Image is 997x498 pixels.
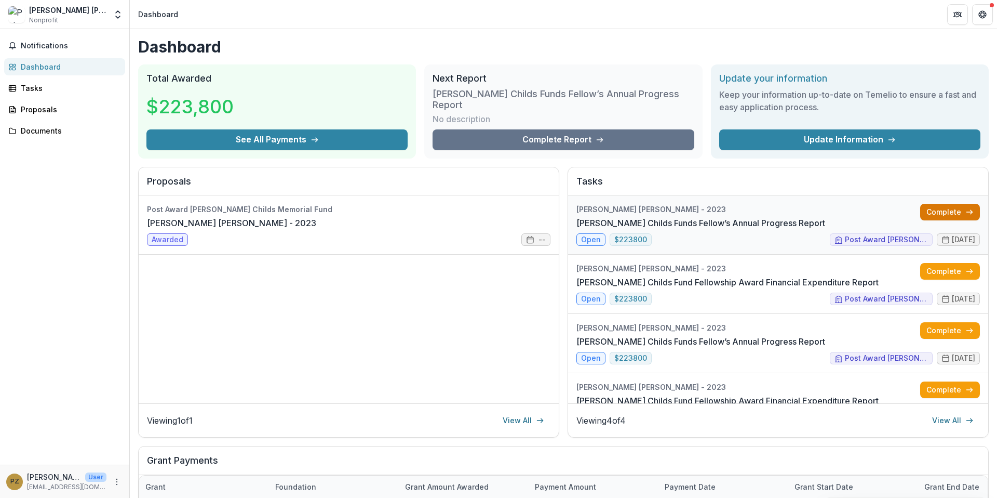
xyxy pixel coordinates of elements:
[146,129,408,150] button: See All Payments
[269,481,322,492] div: Foundation
[788,481,859,492] div: Grant start date
[4,122,125,139] a: Documents
[433,129,694,150] a: Complete Report
[719,73,980,84] h2: Update your information
[788,476,918,498] div: Grant start date
[27,482,106,492] p: [EMAIL_ADDRESS][DOMAIN_NAME]
[139,476,269,498] div: Grant
[658,476,788,498] div: Payment date
[4,58,125,75] a: Dashboard
[4,80,125,97] a: Tasks
[111,4,125,25] button: Open entity switcher
[147,414,193,427] p: Viewing 1 of 1
[926,412,980,429] a: View All
[433,113,490,125] p: No description
[21,61,117,72] div: Dashboard
[4,37,125,54] button: Notifications
[920,204,980,220] a: Complete
[399,481,495,492] div: Grant amount awarded
[269,476,399,498] div: Foundation
[529,481,602,492] div: Payment Amount
[576,176,980,195] h2: Tasks
[399,476,529,498] div: Grant amount awarded
[147,217,316,229] a: [PERSON_NAME] [PERSON_NAME] - 2023
[111,476,123,488] button: More
[147,176,550,195] h2: Proposals
[496,412,550,429] a: View All
[10,478,19,485] div: Petra Vande Zande
[138,9,178,20] div: Dashboard
[576,335,825,348] a: [PERSON_NAME] Childs Funds Fellow’s Annual Progress Report
[21,104,117,115] div: Proposals
[576,217,825,229] a: [PERSON_NAME] Childs Funds Fellow’s Annual Progress Report
[138,37,989,56] h1: Dashboard
[947,4,968,25] button: Partners
[139,481,172,492] div: Grant
[719,129,980,150] a: Update Information
[8,6,25,23] img: Petra Vande Zande
[719,88,980,113] h3: Keep your information up-to-date on Temelio to ensure a fast and easy application process.
[972,4,993,25] button: Get Help
[576,395,879,407] a: [PERSON_NAME] Childs Fund Fellowship Award Financial Expenditure Report
[27,471,81,482] p: [PERSON_NAME] [PERSON_NAME]
[21,125,117,136] div: Documents
[21,83,117,94] div: Tasks
[658,481,722,492] div: Payment date
[21,42,121,50] span: Notifications
[433,73,694,84] h2: Next Report
[529,476,658,498] div: Payment Amount
[576,414,626,427] p: Viewing 4 of 4
[920,322,980,339] a: Complete
[134,7,182,22] nav: breadcrumb
[85,473,106,482] p: User
[433,88,694,111] h3: [PERSON_NAME] Childs Funds Fellow’s Annual Progress Report
[920,263,980,280] a: Complete
[29,5,106,16] div: [PERSON_NAME] [PERSON_NAME]
[147,455,980,475] h2: Grant Payments
[29,16,58,25] span: Nonprofit
[576,276,879,289] a: [PERSON_NAME] Childs Fund Fellowship Award Financial Expenditure Report
[146,93,234,121] h3: $223,800
[918,481,986,492] div: Grant end date
[920,382,980,398] a: Complete
[4,101,125,118] a: Proposals
[146,73,408,84] h2: Total Awarded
